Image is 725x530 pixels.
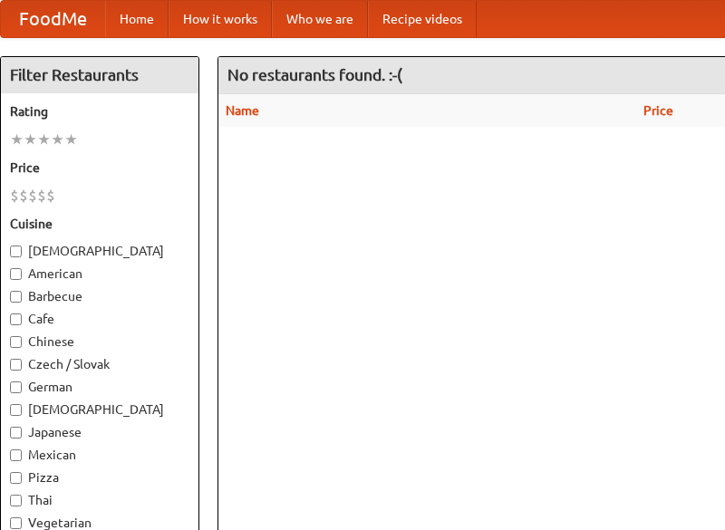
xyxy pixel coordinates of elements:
input: Vegetarian [10,517,22,529]
h5: Price [10,159,189,177]
li: ★ [64,130,78,149]
a: FoodMe [1,1,105,37]
input: Mexican [10,449,22,461]
label: German [10,378,189,396]
input: Pizza [10,472,22,484]
label: Mexican [10,446,189,464]
a: Who we are [272,1,368,37]
label: Thai [10,491,189,509]
a: Price [643,103,673,118]
li: ★ [51,130,64,149]
input: American [10,268,22,280]
label: American [10,265,189,283]
label: Cafe [10,310,189,328]
h5: Cuisine [10,215,189,233]
li: $ [28,186,37,206]
ng-pluralize: No restaurants found. :-( [227,66,402,83]
input: Barbecue [10,291,22,303]
label: Czech / Slovak [10,355,189,373]
label: [DEMOGRAPHIC_DATA] [10,400,189,419]
li: $ [19,186,28,206]
label: Barbecue [10,287,189,305]
input: German [10,381,22,393]
input: Japanese [10,427,22,438]
li: $ [46,186,55,206]
li: ★ [37,130,51,149]
label: Pizza [10,468,189,487]
li: $ [37,186,46,206]
label: Japanese [10,423,189,441]
input: Cafe [10,313,22,325]
li: ★ [10,130,24,149]
input: [DEMOGRAPHIC_DATA] [10,404,22,416]
h5: Rating [10,102,189,120]
label: [DEMOGRAPHIC_DATA] [10,242,189,260]
label: Chinese [10,332,189,351]
input: [DEMOGRAPHIC_DATA] [10,246,22,257]
input: Thai [10,495,22,506]
h4: Filter Restaurants [1,57,198,93]
input: Chinese [10,336,22,348]
li: ★ [24,130,37,149]
li: $ [10,186,19,206]
input: Czech / Slovak [10,359,22,371]
a: Home [105,1,169,37]
a: How it works [169,1,272,37]
a: Recipe videos [368,1,477,37]
a: Name [226,103,259,118]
